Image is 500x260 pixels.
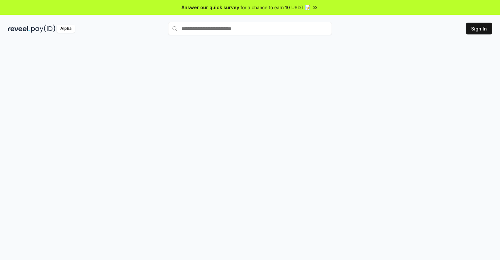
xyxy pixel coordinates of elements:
[240,4,311,11] span: for a chance to earn 10 USDT 📝
[466,23,492,34] button: Sign In
[8,25,30,33] img: reveel_dark
[182,4,239,11] span: Answer our quick survey
[57,25,75,33] div: Alpha
[31,25,55,33] img: pay_id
